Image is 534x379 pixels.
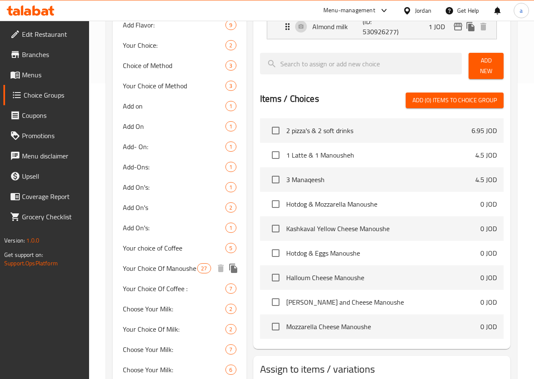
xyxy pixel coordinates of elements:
div: Expand [267,14,496,39]
span: Your Choice Of Manoushe [123,263,197,273]
div: Choices [225,60,236,71]
span: Branches [22,49,82,60]
a: Promotions [3,125,89,146]
span: 6 [226,366,236,374]
span: 2 [226,305,236,313]
span: Choice of Method [123,60,226,71]
p: 4.5 JOD [475,175,497,185]
div: Choice of Method3 [113,55,247,76]
a: Support.OpsPlatform [4,258,58,269]
span: Add On [123,121,226,131]
span: Add Flavor: [123,20,226,30]
div: Choices [225,182,236,192]
span: a [520,6,523,15]
a: Upsell [3,166,89,186]
div: Your choice of Coffee5 [113,238,247,258]
div: Choices [225,81,236,91]
p: (ID: 530926277) [363,16,396,37]
button: delete [214,262,227,275]
a: Menu disclaimer [3,146,89,166]
span: Menu disclaimer [22,151,82,161]
p: 6.95 JOD [472,125,497,136]
div: Choices [225,304,236,314]
span: Select choice [267,318,285,335]
input: search [260,53,462,74]
span: Coverage Report [22,191,82,202]
span: 27 [198,264,210,273]
p: 1 JOD [428,22,452,32]
span: 1.0.0 [26,235,39,246]
button: delete [477,20,490,33]
button: Add New [469,53,504,79]
span: Add-Ons: [123,162,226,172]
span: [PERSON_NAME] and Cheese Manoushe [286,297,480,307]
span: 1 [226,183,236,191]
span: Select choice [267,195,285,213]
span: Add (0) items to choice group [412,95,497,106]
span: 3 Manaqeesh [286,175,475,185]
span: Promotions [22,131,82,141]
a: Choice Groups [3,85,89,105]
span: Edit Restaurant [22,29,82,39]
div: Choices [225,223,236,233]
span: Choose Your Milk: [123,304,226,314]
div: Your Choice Of Coffee :7 [113,278,247,299]
a: Edit Restaurant [3,24,89,44]
div: Your Choice Of Milk:2 [113,319,247,339]
span: 7 [226,285,236,293]
span: Coupons [22,110,82,120]
span: Upsell [22,171,82,181]
span: 5 [226,244,236,252]
p: 0 JOD [480,322,497,332]
div: Choices [225,243,236,253]
a: Branches [3,44,89,65]
div: Add On1 [113,116,247,136]
span: Add- On: [123,142,226,152]
span: 2 [226,204,236,212]
span: Menus [22,70,82,80]
div: Choices [225,142,236,152]
span: Add New [475,55,497,76]
span: 2 [226,41,236,49]
p: 4.5 JOD [475,150,497,160]
h2: Assign to items / variations [260,363,504,376]
span: 2 pizza's & 2 soft drinks [286,125,472,136]
span: Select choice [267,293,285,311]
div: Choose Your Milk:2 [113,299,247,319]
span: Your Choice of Method [123,81,226,91]
span: 1 [226,224,236,232]
div: Add On's2 [113,197,247,218]
span: Add On's [123,202,226,213]
span: 1 [226,123,236,131]
span: Hotdog & Mozzarella Manoushe [286,199,480,209]
div: Your Choice Of Manoushe27deleteduplicate [113,258,247,278]
span: 7 [226,346,236,354]
span: 1 Latte & 1 Manousheh [286,150,475,160]
div: Choices [225,40,236,50]
p: 0 JOD [480,273,497,283]
div: Choices [225,344,236,354]
div: Choices [197,263,211,273]
span: Your Choice Of Coffee : [123,284,226,294]
span: Hotdog & Eggs Manoushe [286,248,480,258]
span: Halloum Cheese Manoushe [286,273,480,283]
p: 0 JOD [480,248,497,258]
div: Add On's:1 [113,218,247,238]
div: Choices [225,121,236,131]
span: Version: [4,235,25,246]
span: Select choice [267,171,285,188]
span: 3 [226,62,236,70]
div: Choices [225,365,236,375]
div: Choices [225,162,236,172]
span: Select choice [267,146,285,164]
span: Your Choice: [123,40,226,50]
span: Your choice of Coffee [123,243,226,253]
div: Choices [225,101,236,111]
h2: Items / Choices [260,93,319,105]
a: Coverage Report [3,186,89,207]
div: Add on1 [113,96,247,116]
span: Mozzarella Cheese Manoushe [286,322,480,332]
span: Choose Your Milk: [123,344,226,354]
span: Add On's: [123,182,226,192]
span: Select choice [267,269,285,286]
